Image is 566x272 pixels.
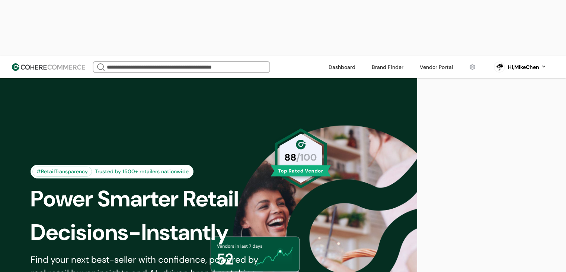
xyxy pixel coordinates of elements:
[32,167,92,177] div: #RetailTransparency
[508,63,539,71] div: Hi, MikeChen
[92,168,192,175] div: Trusted by 1500+ retailers nationwide
[494,61,505,73] svg: 0 percent
[12,63,85,71] img: Cohere Logo
[508,63,547,71] button: Hi,MikeChen
[31,182,281,216] div: Power Smarter Retail
[31,216,281,249] div: Decisions-Instantly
